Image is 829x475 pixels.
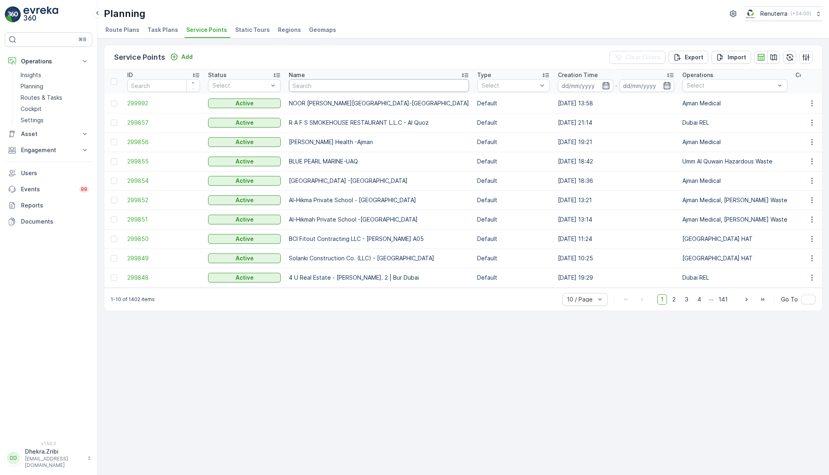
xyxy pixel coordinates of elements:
[167,52,196,62] button: Add
[682,71,713,79] p: Operations
[554,210,678,229] td: [DATE] 13:14
[236,157,254,165] p: Active
[127,119,200,127] a: 299857
[554,113,678,132] td: [DATE] 21:14
[17,92,92,103] a: Routes & Tasks
[127,254,200,262] a: 299849
[127,216,200,224] a: 299851
[111,216,117,223] div: Toggle Row Selected
[114,52,165,63] p: Service Points
[21,105,42,113] p: Cockpit
[127,138,200,146] a: 299856
[681,294,692,305] span: 3
[127,99,200,107] a: 299992
[278,26,301,34] span: Regions
[111,296,155,303] p: 1-10 of 1402 items
[289,274,469,282] p: 4 U Real Estate - [PERSON_NAME]. 2 | Bur Dubai
[127,177,200,185] span: 299854
[554,190,678,210] td: [DATE] 13:21
[5,126,92,142] button: Asset
[236,99,254,107] p: Active
[289,157,469,165] p: BLUE PEARL MARINE-UAQ
[236,177,254,185] p: Active
[558,79,613,92] input: dd/mm/yyyy
[104,7,145,20] p: Planning
[236,235,254,243] p: Active
[289,177,469,185] p: [GEOGRAPHIC_DATA] -[GEOGRAPHIC_DATA]
[81,186,87,193] p: 99
[5,6,21,23] img: logo
[715,294,731,305] span: 141
[289,119,469,127] p: R A F S SMOKEHOUSE RESTAURANT L.L.C - Al Quoz
[625,53,661,61] p: Clear Filters
[694,294,705,305] span: 4
[127,235,200,243] a: 299850
[105,26,139,34] span: Route Plans
[236,138,254,146] p: Active
[208,234,281,244] button: Active
[208,215,281,224] button: Active
[208,71,227,79] p: Status
[477,254,550,262] p: Default
[289,138,469,146] p: [PERSON_NAME] Health -Ajman
[78,36,86,43] p: ⌘B
[181,53,193,61] p: Add
[682,138,787,146] p: Ajman Medical
[289,79,469,92] input: Search
[745,6,823,21] button: Renuterra(+04:00)
[289,99,469,107] p: NOOR [PERSON_NAME][GEOGRAPHIC_DATA]-[GEOGRAPHIC_DATA]
[208,176,281,186] button: Active
[25,456,83,469] p: [EMAIL_ADDRESS][DOMAIN_NAME]
[760,10,787,18] p: Renuterra
[477,196,550,204] p: Default
[781,295,798,303] span: Go To
[554,171,678,190] td: [DATE] 18:36
[289,196,469,204] p: Al-Hikma Private School - [GEOGRAPHIC_DATA]
[554,229,678,249] td: [DATE] 11:24
[208,137,281,147] button: Active
[554,268,678,287] td: [DATE] 19:29
[147,26,178,34] span: Task Plans
[17,115,92,126] a: Settings
[477,274,550,282] p: Default
[111,158,117,165] div: Toggle Row Selected
[7,452,20,465] div: DD
[17,103,92,115] a: Cockpit
[482,82,537,90] p: Select
[208,157,281,166] button: Active
[289,235,469,243] p: BCI Fitout Contracting LLC - [PERSON_NAME] A05
[309,26,336,34] span: Geomaps
[558,71,598,79] p: Creation Time
[682,196,787,204] p: Ajman Medical, [PERSON_NAME] Waste
[213,82,268,90] p: Select
[111,178,117,184] div: Toggle Row Selected
[554,94,678,113] td: [DATE] 13:58
[17,81,92,92] a: Planning
[615,81,618,90] p: -
[685,53,703,61] p: Export
[791,10,811,17] p: ( +04:00 )
[477,138,550,146] p: Default
[5,53,92,69] button: Operations
[21,201,89,209] p: Reports
[554,132,678,152] td: [DATE] 19:21
[235,26,270,34] span: Static Tours
[21,82,43,90] p: Planning
[127,157,200,165] a: 299855
[21,185,74,193] p: Events
[682,216,787,224] p: Ajman Medical, [PERSON_NAME] Waste
[127,274,200,282] a: 299848
[728,53,746,61] p: Import
[208,273,281,282] button: Active
[682,99,787,107] p: Ajman Medical
[682,254,787,262] p: [GEOGRAPHIC_DATA] HAT
[21,94,62,102] p: Routes & Tasks
[111,197,117,203] div: Toggle Row Selected
[477,177,550,185] p: Default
